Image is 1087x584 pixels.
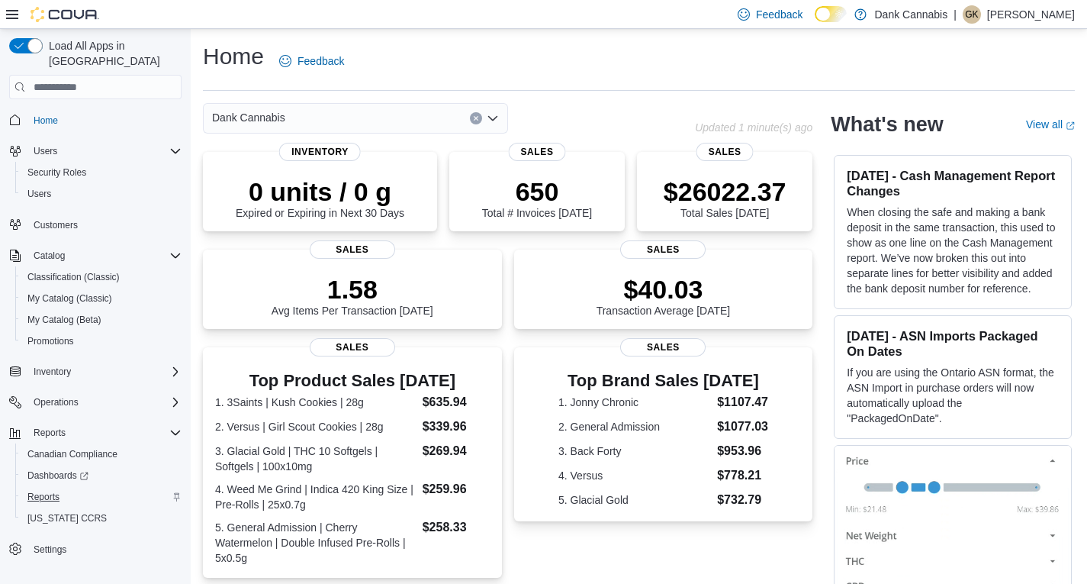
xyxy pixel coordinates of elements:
button: Inventory [3,361,188,382]
a: [US_STATE] CCRS [21,509,113,528]
span: Canadian Compliance [27,448,117,460]
span: Reports [27,491,59,503]
dt: 4. Versus [558,468,711,483]
dt: 1. Jonny Chronic [558,395,711,410]
button: Inventory [27,363,77,381]
h3: Top Product Sales [DATE] [215,372,490,390]
button: Customers [3,214,188,236]
button: Classification (Classic) [15,266,188,288]
button: [US_STATE] CCRS [15,508,188,529]
span: Home [34,115,58,127]
a: Security Roles [21,163,92,182]
span: My Catalog (Beta) [21,311,182,329]
dd: $258.33 [423,518,490,537]
span: Load All Apps in [GEOGRAPHIC_DATA] [43,38,182,69]
button: Canadian Compliance [15,444,188,465]
a: Canadian Compliance [21,445,124,463]
span: Settings [34,544,66,556]
span: My Catalog (Classic) [21,289,182,308]
dt: 5. Glacial Gold [558,492,711,508]
p: 0 units / 0 g [236,176,404,207]
button: Operations [3,392,188,413]
span: Reports [34,427,66,439]
span: Users [21,185,182,203]
button: Operations [27,393,85,411]
span: Sales [620,240,706,259]
div: Expired or Expiring in Next 30 Days [236,176,404,219]
span: Inventory [27,363,182,381]
h3: [DATE] - Cash Management Report Changes [847,168,1059,198]
a: Classification (Classic) [21,268,126,286]
span: [US_STATE] CCRS [27,512,107,524]
p: $40.03 [597,274,731,305]
dt: 5. General Admission | Cherry Watermelon | Double Infused Pre-Rolls | 5x0.5g [215,520,416,566]
dt: 2. General Admission [558,419,711,434]
span: Catalog [34,250,65,262]
span: Classification (Classic) [21,268,182,286]
dt: 2. Versus | Girl Scout Cookies | 28g [215,419,416,434]
span: Promotions [27,335,74,347]
span: Dank Cannabis [212,108,285,127]
dt: 1. 3Saints | Kush Cookies | 28g [215,395,416,410]
span: Sales [310,240,395,259]
span: Security Roles [27,166,86,179]
dd: $1077.03 [717,418,768,436]
span: Canadian Compliance [21,445,182,463]
p: 1.58 [272,274,433,305]
div: Total # Invoices [DATE] [482,176,592,219]
span: Sales [620,338,706,357]
dt: 3. Back Forty [558,444,711,459]
button: Users [15,183,188,205]
a: Dashboards [21,466,95,485]
button: My Catalog (Classic) [15,288,188,309]
p: Dank Cannabis [874,5,947,24]
p: Updated 1 minute(s) ago [695,121,812,134]
span: Reports [21,488,182,506]
button: Users [27,142,63,160]
dd: $953.96 [717,442,768,460]
dd: $269.94 [423,442,490,460]
div: Transaction Average [DATE] [597,274,731,317]
span: Dashboards [21,466,182,485]
dd: $259.96 [423,480,490,498]
dd: $778.21 [717,466,768,485]
span: Operations [27,393,182,411]
a: Users [21,185,57,203]
p: 650 [482,176,592,207]
span: Settings [27,540,182,559]
button: Settings [3,538,188,560]
span: Dashboards [27,469,88,482]
span: GK [965,5,978,24]
a: Reports [21,488,66,506]
h3: [DATE] - ASN Imports Packaged On Dates [847,328,1059,359]
span: My Catalog (Classic) [27,292,112,305]
a: Customers [27,216,84,234]
dd: $339.96 [423,418,490,436]
span: Feedback [297,53,344,69]
span: Operations [34,396,79,408]
a: Home [27,111,64,130]
a: Promotions [21,332,80,350]
a: Dashboards [15,465,188,486]
button: Security Roles [15,162,188,183]
span: Users [27,188,51,200]
span: Classification (Classic) [27,271,120,283]
span: My Catalog (Beta) [27,314,101,326]
span: Reports [27,424,182,442]
dd: $732.79 [717,491,768,509]
span: Home [27,110,182,129]
button: Clear input [470,112,482,124]
span: Feedback [756,7,802,22]
svg: External link [1066,121,1075,131]
dt: 4. Weed Me Grind | Indica 420 King Size | Pre-Rolls | 25x0.7g [215,482,416,512]
h2: What's new [831,112,943,137]
button: Reports [15,486,188,508]
span: Washington CCRS [21,509,182,528]
img: Cova [31,7,99,22]
span: Sales [696,143,754,161]
span: Customers [34,219,78,231]
p: If you are using the Ontario ASN format, the ASN Import in purchase orders will now automatically... [847,365,1059,426]
a: Settings [27,540,72,559]
button: Catalog [3,245,188,266]
button: My Catalog (Beta) [15,309,188,331]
